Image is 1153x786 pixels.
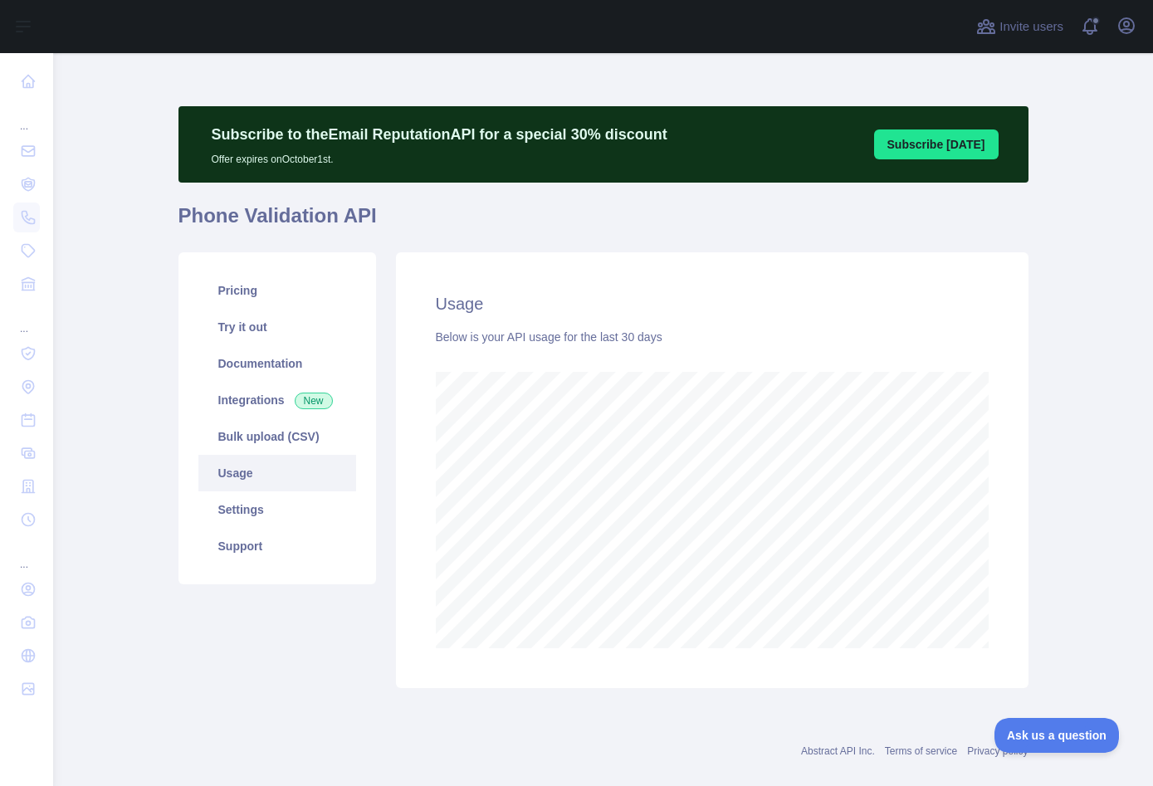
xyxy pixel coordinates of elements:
button: Subscribe [DATE] [874,129,999,159]
a: Abstract API Inc. [801,745,875,757]
a: Usage [198,455,356,491]
h2: Usage [436,292,989,315]
a: Bulk upload (CSV) [198,418,356,455]
span: Invite users [999,17,1063,37]
a: Try it out [198,309,356,345]
a: Support [198,528,356,564]
a: Privacy policy [967,745,1028,757]
div: ... [13,302,40,335]
p: Offer expires on October 1st. [212,146,667,166]
div: ... [13,538,40,571]
h1: Phone Validation API [178,203,1028,242]
iframe: Toggle Customer Support [994,718,1120,753]
div: ... [13,100,40,133]
div: Below is your API usage for the last 30 days [436,329,989,345]
a: Pricing [198,272,356,309]
p: Subscribe to the Email Reputation API for a special 30 % discount [212,123,667,146]
a: Integrations New [198,382,356,418]
span: New [295,393,333,409]
button: Invite users [973,13,1067,40]
a: Documentation [198,345,356,382]
a: Settings [198,491,356,528]
a: Terms of service [885,745,957,757]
